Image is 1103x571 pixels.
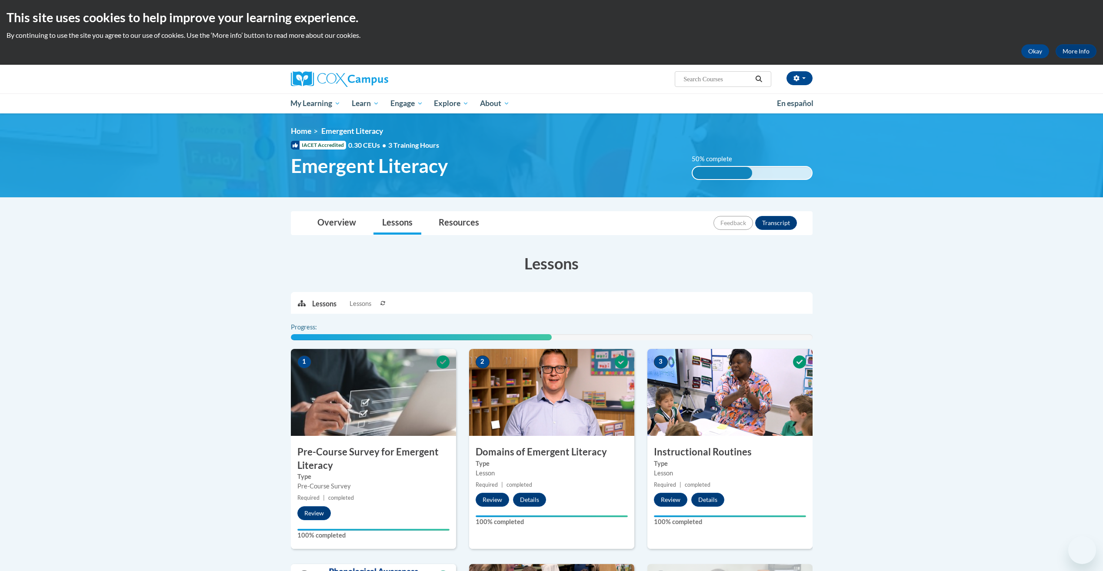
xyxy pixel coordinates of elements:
span: Emergent Literacy [291,154,448,177]
div: Lesson [654,468,806,478]
button: Details [691,493,724,507]
div: Your progress [297,529,450,531]
span: 1 [297,355,311,368]
button: Okay [1021,44,1049,58]
label: 100% completed [297,531,450,540]
label: Type [476,459,628,468]
input: Search Courses [683,74,752,84]
h3: Pre-Course Survey for Emergent Literacy [291,445,456,472]
span: Lessons [350,299,371,309]
div: Your progress [476,515,628,517]
iframe: Button to launch messaging window [1068,536,1096,564]
h3: Domains of Emergent Literacy [469,445,634,459]
img: Course Image [469,349,634,436]
div: Pre-Course Survey [297,481,450,491]
h3: Lessons [291,252,813,274]
a: En español [771,94,819,113]
button: Transcript [755,216,797,230]
span: Learn [352,98,379,109]
span: 0.30 CEUs [348,140,388,150]
img: Cox Campus [291,71,388,87]
span: Engage [390,98,423,109]
label: Progress: [291,322,341,332]
span: Required [297,495,320,501]
a: Learn [346,93,385,113]
h2: This site uses cookies to help improve your learning experience. [7,9,1096,26]
h3: Instructional Routines [647,445,813,459]
span: Explore [434,98,469,109]
span: | [323,495,325,501]
span: 3 [654,355,668,368]
img: Course Image [647,349,813,436]
a: Explore [428,93,474,113]
button: Search [752,74,765,84]
span: | [501,481,503,488]
span: 3 Training Hours [388,141,439,149]
span: Emergent Literacy [321,126,383,136]
label: Type [654,459,806,468]
button: Review [654,493,687,507]
span: About [480,98,510,109]
button: Review [476,493,509,507]
a: Engage [385,93,429,113]
button: Feedback [713,216,753,230]
span: completed [685,481,710,488]
span: completed [507,481,532,488]
label: 100% completed [476,517,628,527]
span: completed [328,495,354,501]
a: About [474,93,515,113]
span: Required [476,481,498,488]
a: Cox Campus [291,71,456,87]
a: Resources [430,212,488,235]
span: 2 [476,355,490,368]
button: Details [513,493,546,507]
img: Course Image [291,349,456,436]
p: By continuing to use the site you agree to our use of cookies. Use the ‘More info’ button to read... [7,30,1096,40]
a: More Info [1056,44,1096,58]
label: Type [297,472,450,481]
div: 50% complete [693,167,752,179]
label: 50% complete [692,154,742,164]
a: Home [291,126,311,136]
div: Main menu [278,93,826,113]
span: Required [654,481,676,488]
button: Account Settings [786,71,813,85]
button: Review [297,506,331,520]
span: • [382,141,386,149]
label: 100% completed [654,517,806,527]
p: Lessons [312,299,337,309]
span: En español [777,99,813,108]
div: Lesson [476,468,628,478]
div: Your progress [654,515,806,517]
a: My Learning [285,93,347,113]
a: Lessons [373,212,421,235]
span: IACET Accredited [291,141,346,149]
span: | [680,481,681,488]
span: My Learning [290,98,340,109]
a: Overview [309,212,365,235]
